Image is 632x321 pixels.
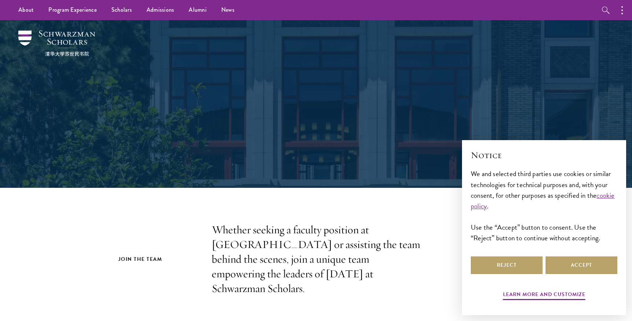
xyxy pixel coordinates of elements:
[546,256,617,274] button: Accept
[118,255,197,264] h2: Join the Team
[18,30,95,56] img: Schwarzman Scholars
[212,223,421,296] p: Whether seeking a faculty position at [GEOGRAPHIC_DATA] or assisting the team behind the scenes, ...
[471,149,617,161] h2: Notice
[503,290,585,301] button: Learn more and customize
[471,168,617,243] div: We and selected third parties use cookies or similar technologies for technical purposes and, wit...
[471,256,543,274] button: Reject
[471,190,615,211] a: cookie policy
